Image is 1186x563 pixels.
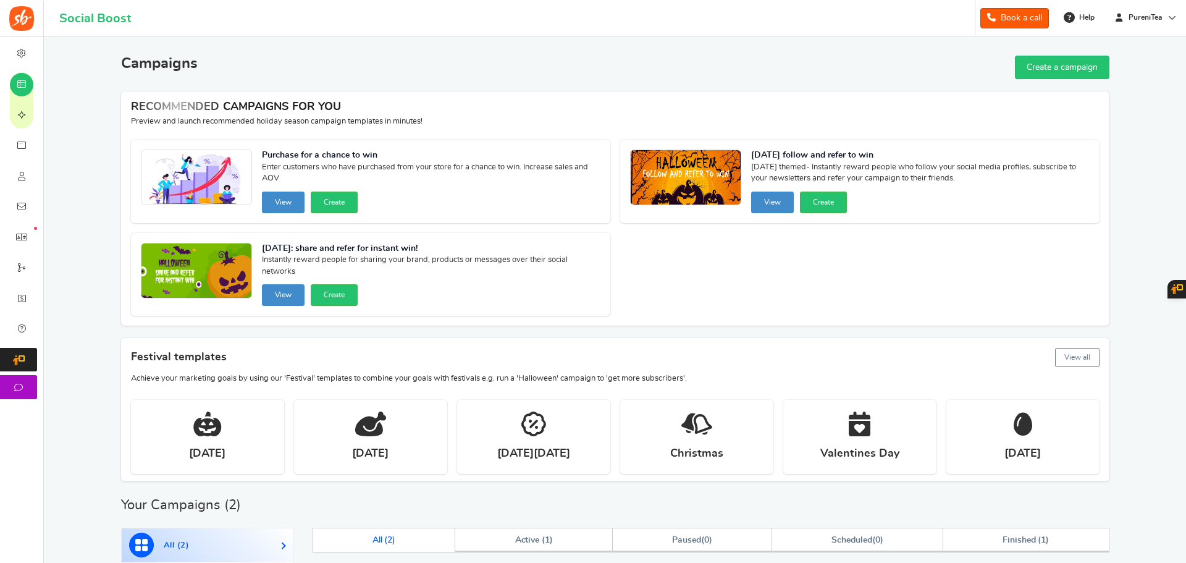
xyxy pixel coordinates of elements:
[1076,12,1095,23] span: Help
[131,116,1100,127] p: Preview and launch recommended holiday season campaign templates in minutes!
[1003,536,1049,544] span: Finished ( )
[800,192,847,213] button: Create
[131,345,1100,370] h4: Festival templates
[262,243,600,255] strong: [DATE]: share and refer for instant win!
[352,446,389,462] strong: [DATE]
[141,243,251,299] img: Recommended Campaigns
[1059,7,1101,27] a: Help
[189,446,225,462] strong: [DATE]
[1041,536,1046,544] span: 1
[131,373,1100,384] p: Achieve your marketing goals by using our 'Festival' templates to combine your goals with festiva...
[164,541,190,549] span: All ( )
[311,192,358,213] button: Create
[262,162,600,187] span: Enter customers who have purchased from your store for a chance to win. Increase sales and AOV
[1124,12,1167,23] span: PureniTea
[704,536,709,544] span: 0
[672,536,712,544] span: ( )
[262,284,305,306] button: View
[875,536,880,544] span: 0
[121,56,198,72] h2: Campaigns
[121,499,241,511] h2: Your Campaigns ( )
[1004,446,1041,462] strong: [DATE]
[515,536,553,544] span: Active ( )
[262,255,600,279] span: Instantly reward people for sharing your brand, products or messages over their social networks
[670,446,723,462] strong: Christmas
[229,498,237,512] span: 2
[262,150,600,162] strong: Purchase for a chance to win
[141,150,251,206] img: Recommended Campaigns
[262,192,305,213] button: View
[545,536,550,544] span: 1
[59,12,131,25] h1: Social Boost
[831,536,872,544] span: Scheduled
[751,192,794,213] button: View
[1055,348,1100,367] button: View all
[9,6,34,31] img: Social Boost
[831,536,883,544] span: ( )
[980,8,1049,28] a: Book a call
[34,227,37,230] em: New
[387,536,392,544] span: 2
[631,150,741,206] img: Recommended Campaigns
[751,150,1090,162] strong: [DATE] follow and refer to win
[672,536,701,544] span: Paused
[497,446,570,462] strong: [DATE][DATE]
[311,284,358,306] button: Create
[180,541,186,549] span: 2
[131,101,1100,114] h4: RECOMMENDED CAMPAIGNS FOR YOU
[1015,56,1109,79] a: Create a campaign
[751,162,1090,187] span: [DATE] themed- Instantly reward people who follow your social media profiles, subscribe to your n...
[372,536,396,544] span: All ( )
[820,446,899,462] strong: Valentines Day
